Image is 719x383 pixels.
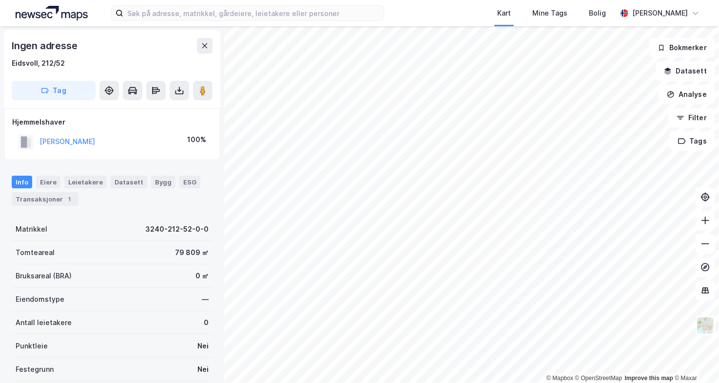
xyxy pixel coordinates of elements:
button: Bokmerker [649,38,715,57]
button: Tags [670,131,715,151]
button: Filter [668,108,715,128]
input: Søk på adresse, matrikkel, gårdeiere, leietakere eller personer [123,6,384,20]
div: Ingen adresse [12,38,79,54]
div: 0 [204,317,209,328]
div: ESG [179,176,200,188]
button: Analyse [659,85,715,104]
div: Antall leietakere [16,317,72,328]
div: 79 809 ㎡ [175,247,209,258]
button: Tag [12,81,96,100]
div: Info [12,176,32,188]
a: Improve this map [625,375,673,382]
div: — [202,293,209,305]
div: Nei [197,340,209,352]
div: Eidsvoll, 212/52 [12,57,65,69]
img: Z [696,316,715,335]
div: Matrikkel [16,223,47,235]
div: Bolig [589,7,606,19]
div: Bygg [151,176,175,188]
div: Eiendomstype [16,293,64,305]
div: Nei [197,364,209,375]
div: Festegrunn [16,364,54,375]
iframe: Chat Widget [670,336,719,383]
div: 0 ㎡ [195,270,209,282]
div: 3240-212-52-0-0 [145,223,209,235]
div: Transaksjoner [12,192,78,206]
img: logo.a4113a55bc3d86da70a041830d287a7e.svg [16,6,88,20]
div: Kart [497,7,511,19]
div: Bruksareal (BRA) [16,270,72,282]
div: 100% [187,134,206,146]
div: Kontrollprogram for chat [670,336,719,383]
div: Leietakere [64,176,107,188]
div: Punktleie [16,340,48,352]
div: Eiere [36,176,60,188]
a: Mapbox [546,375,573,382]
div: Tomteareal [16,247,55,258]
div: Hjemmelshaver [12,116,212,128]
div: [PERSON_NAME] [632,7,688,19]
button: Datasett [656,61,715,81]
div: 1 [65,194,75,204]
div: Mine Tags [532,7,567,19]
div: Datasett [111,176,147,188]
a: OpenStreetMap [575,375,622,382]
